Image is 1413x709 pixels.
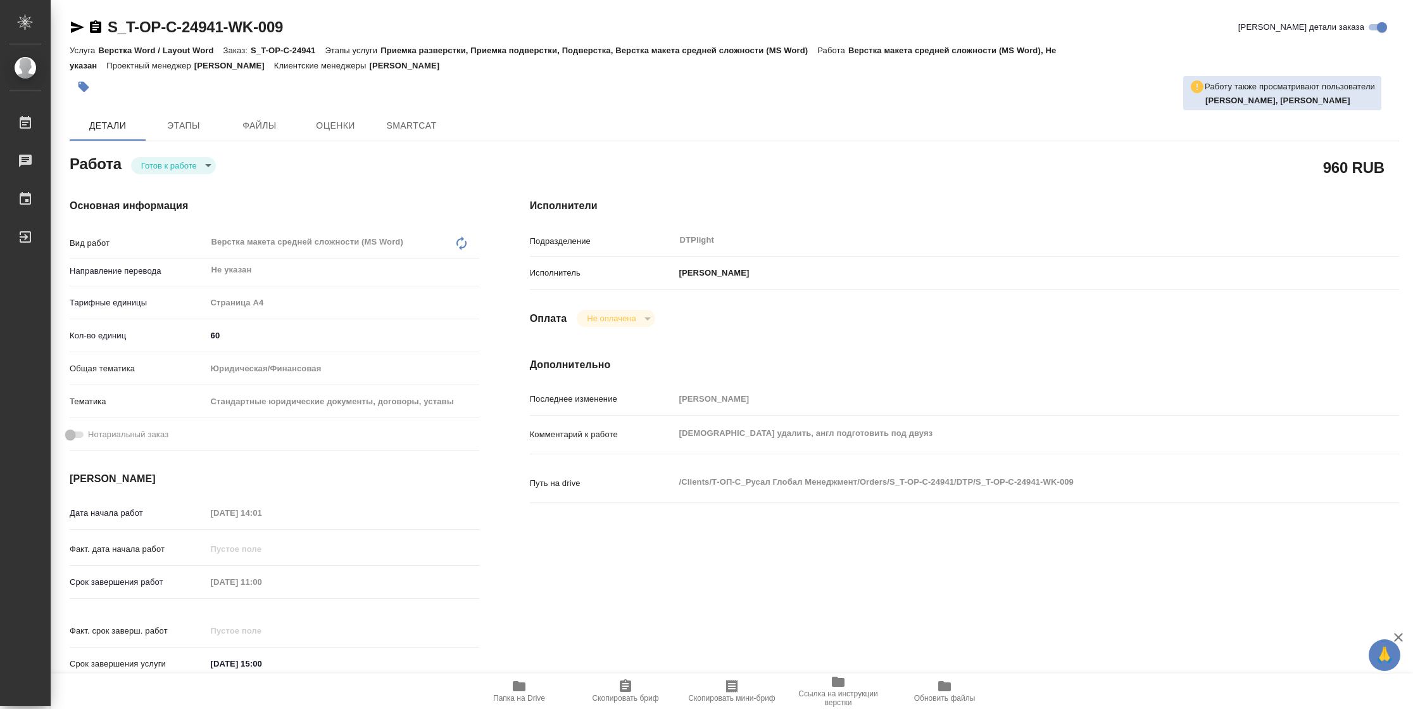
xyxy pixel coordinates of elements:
[891,674,998,709] button: Обновить файлы
[1205,96,1350,105] b: [PERSON_NAME], [PERSON_NAME]
[70,297,206,309] p: Тарифные единицы
[88,20,103,35] button: Скопировать ссылку
[1374,642,1395,668] span: 🙏
[325,46,380,55] p: Этапы услуги
[817,46,848,55] p: Работа
[675,267,750,279] p: [PERSON_NAME]
[206,326,479,345] input: ✎ Введи что-нибудь
[369,61,449,70] p: [PERSON_NAME]
[70,576,206,589] p: Срок завершения работ
[793,689,884,707] span: Ссылка на инструкции верстки
[1238,21,1364,34] span: [PERSON_NAME] детали заказа
[70,46,98,55] p: Услуга
[251,46,325,55] p: S_T-OP-C-24941
[70,362,206,375] p: Общая тематика
[572,674,679,709] button: Скопировать бриф
[1205,80,1375,93] p: Работу также просматривают пользователи
[108,18,283,35] a: S_T-OP-C-24941-WK-009
[530,267,675,279] p: Исполнитель
[530,235,675,248] p: Подразделение
[70,471,479,487] h4: [PERSON_NAME]
[675,471,1327,493] textarea: /Clients/Т-ОП-С_Русал Глобал Менеджмент/Orders/S_T-OP-C-24941/DTP/S_T-OP-C-24941-WK-009
[1323,156,1385,178] h2: 960 RUB
[206,622,317,640] input: Пустое поле
[70,73,97,101] button: Добавить тэг
[70,507,206,520] p: Дата начала работ
[206,573,317,591] input: Пустое поле
[305,118,366,134] span: Оценки
[675,390,1327,408] input: Пустое поле
[530,477,675,490] p: Путь на drive
[381,118,442,134] span: SmartCat
[675,423,1327,444] textarea: [DEMOGRAPHIC_DATA] удалить, англ подготовить под двуяз
[493,694,545,703] span: Папка на Drive
[70,543,206,556] p: Факт. дата начала работ
[223,46,251,55] p: Заказ:
[106,61,194,70] p: Проектный менеджер
[70,625,206,637] p: Факт. срок заверш. работ
[98,46,223,55] p: Верстка Word / Layout Word
[206,391,479,412] div: Стандартные юридические документы, договоры, уставы
[131,157,216,174] div: Готов к работе
[1205,94,1375,107] p: Крамник Артём, Гусельников Роман
[70,395,206,408] p: Тематика
[688,694,775,703] span: Скопировать мини-бриф
[466,674,572,709] button: Папка на Drive
[679,674,785,709] button: Скопировать мини-бриф
[194,61,274,70] p: [PERSON_NAME]
[70,20,85,35] button: Скопировать ссылку для ЯМессенджера
[70,237,206,250] p: Вид работ
[77,118,138,134] span: Детали
[206,292,479,314] div: Страница А4
[530,198,1399,214] h4: Исполнители
[206,655,317,673] input: ✎ Введи что-нибудь
[592,694,658,703] span: Скопировать бриф
[153,118,214,134] span: Этапы
[206,358,479,380] div: Юридическая/Финансовая
[530,357,1399,373] h4: Дополнительно
[206,504,317,522] input: Пустое поле
[530,393,675,406] p: Последнее изменение
[530,428,675,441] p: Комментарий к работе
[88,428,168,441] span: Нотариальный заказ
[137,160,201,171] button: Готов к работе
[70,151,122,174] h2: Работа
[583,313,639,324] button: Не оплачена
[70,265,206,278] p: Направление перевода
[380,46,817,55] p: Приемка разверстки, Приемка подверстки, Подверстка, Верстка макета средней сложности (MS Word)
[914,694,976,703] span: Обновить файлы
[206,540,317,558] input: Пустое поле
[785,674,891,709] button: Ссылка на инструкции верстки
[1369,639,1400,671] button: 🙏
[70,198,479,214] h4: Основная информация
[530,311,567,326] h4: Оплата
[229,118,290,134] span: Файлы
[70,329,206,342] p: Кол-во единиц
[577,310,655,327] div: Готов к работе
[274,61,370,70] p: Клиентские менеджеры
[70,658,206,670] p: Срок завершения услуги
